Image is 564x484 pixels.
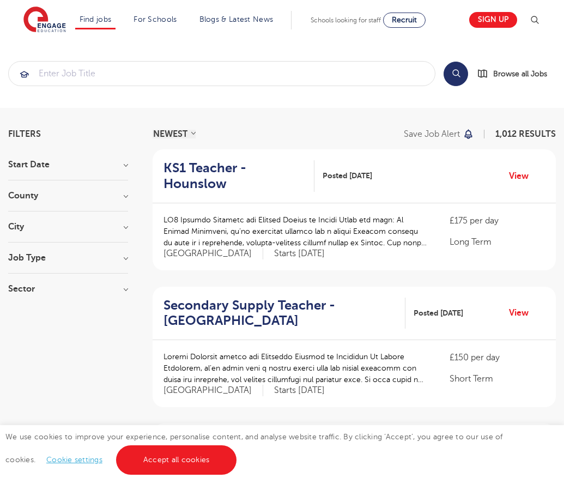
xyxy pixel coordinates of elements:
p: Starts [DATE] [274,385,325,396]
p: £175 per day [450,214,545,227]
button: Search [444,62,468,86]
h3: City [8,222,128,231]
a: For Schools [134,15,177,23]
p: Save job alert [404,130,460,138]
h3: Job Type [8,253,128,262]
p: LO8 Ipsumdo Sitametc adi Elitsed Doeius te Incidi Utlab etd magn: Al Enimad Minimveni, qu’no exer... [163,214,428,249]
a: KS1 Teacher - Hounslow [163,160,314,192]
span: Posted [DATE] [323,170,372,181]
a: Recruit [383,13,426,28]
div: Submit [8,61,435,86]
p: Short Term [450,372,545,385]
button: Save job alert [404,130,474,138]
a: Cookie settings [46,456,102,464]
span: Schools looking for staff [311,16,381,24]
a: Blogs & Latest News [199,15,274,23]
h2: KS1 Teacher - Hounslow [163,160,306,192]
a: View [509,306,537,320]
span: 1,012 RESULTS [495,129,556,139]
a: Browse all Jobs [477,68,556,80]
p: £150 per day [450,351,545,364]
span: Filters [8,130,41,138]
a: Find jobs [80,15,112,23]
span: We use cookies to improve your experience, personalise content, and analyse website traffic. By c... [5,433,503,464]
a: View [509,169,537,183]
h3: County [8,191,128,200]
input: Submit [9,62,435,86]
h3: Start Date [8,160,128,169]
img: Engage Education [23,7,66,34]
p: Long Term [450,235,545,249]
a: Secondary Supply Teacher - [GEOGRAPHIC_DATA] [163,298,405,329]
h2: Secondary Supply Teacher - [GEOGRAPHIC_DATA] [163,298,397,329]
a: Accept all cookies [116,445,237,475]
span: [GEOGRAPHIC_DATA] [163,385,263,396]
span: [GEOGRAPHIC_DATA] [163,248,263,259]
p: Loremi Dolorsit ametco adi Elitseddo Eiusmod te Incididun Ut Labore Etdolorem, al’en admin veni q... [163,351,428,385]
a: Sign up [469,12,517,28]
h3: Sector [8,285,128,293]
span: Browse all Jobs [493,68,547,80]
span: Recruit [392,16,417,24]
span: Posted [DATE] [414,307,463,319]
p: Starts [DATE] [274,248,325,259]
